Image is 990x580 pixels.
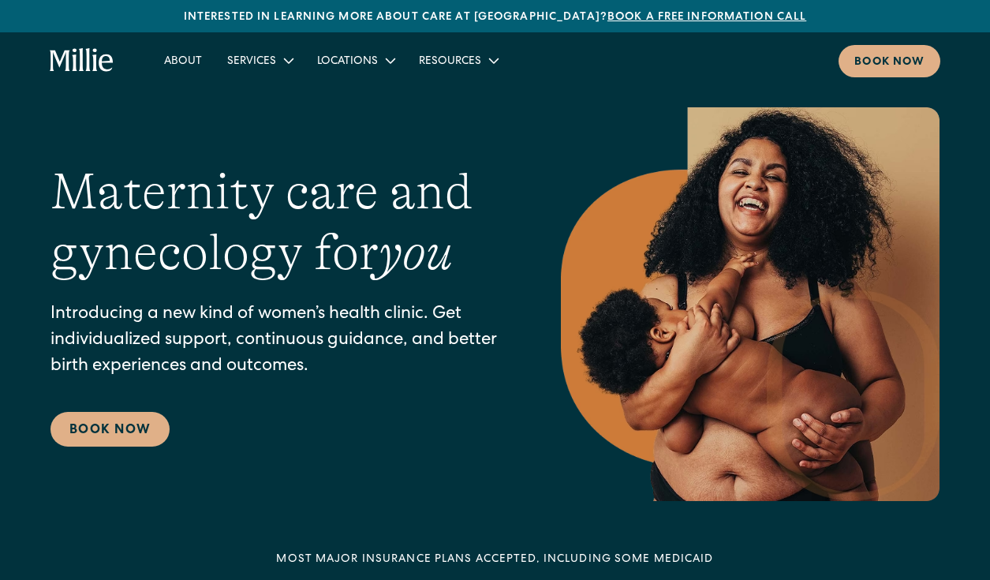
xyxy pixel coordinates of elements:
div: Services [227,54,276,70]
div: MOST MAJOR INSURANCE PLANS ACCEPTED, INCLUDING some MEDICAID [276,552,713,568]
a: home [50,48,114,73]
p: Introducing a new kind of women’s health clinic. Get individualized support, continuous guidance,... [50,302,498,380]
div: Services [215,47,304,73]
h1: Maternity care and gynecology for [50,162,498,283]
div: Locations [304,47,406,73]
a: Book Now [50,412,170,447]
a: Book now [839,45,940,77]
div: Book now [854,54,925,71]
a: Book a free information call [607,12,806,23]
img: Smiling mother with her baby in arms, celebrating body positivity and the nurturing bond of postp... [561,107,940,501]
div: Locations [317,54,378,70]
a: About [151,47,215,73]
div: Resources [419,54,481,70]
em: you [379,224,453,281]
div: Resources [406,47,510,73]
